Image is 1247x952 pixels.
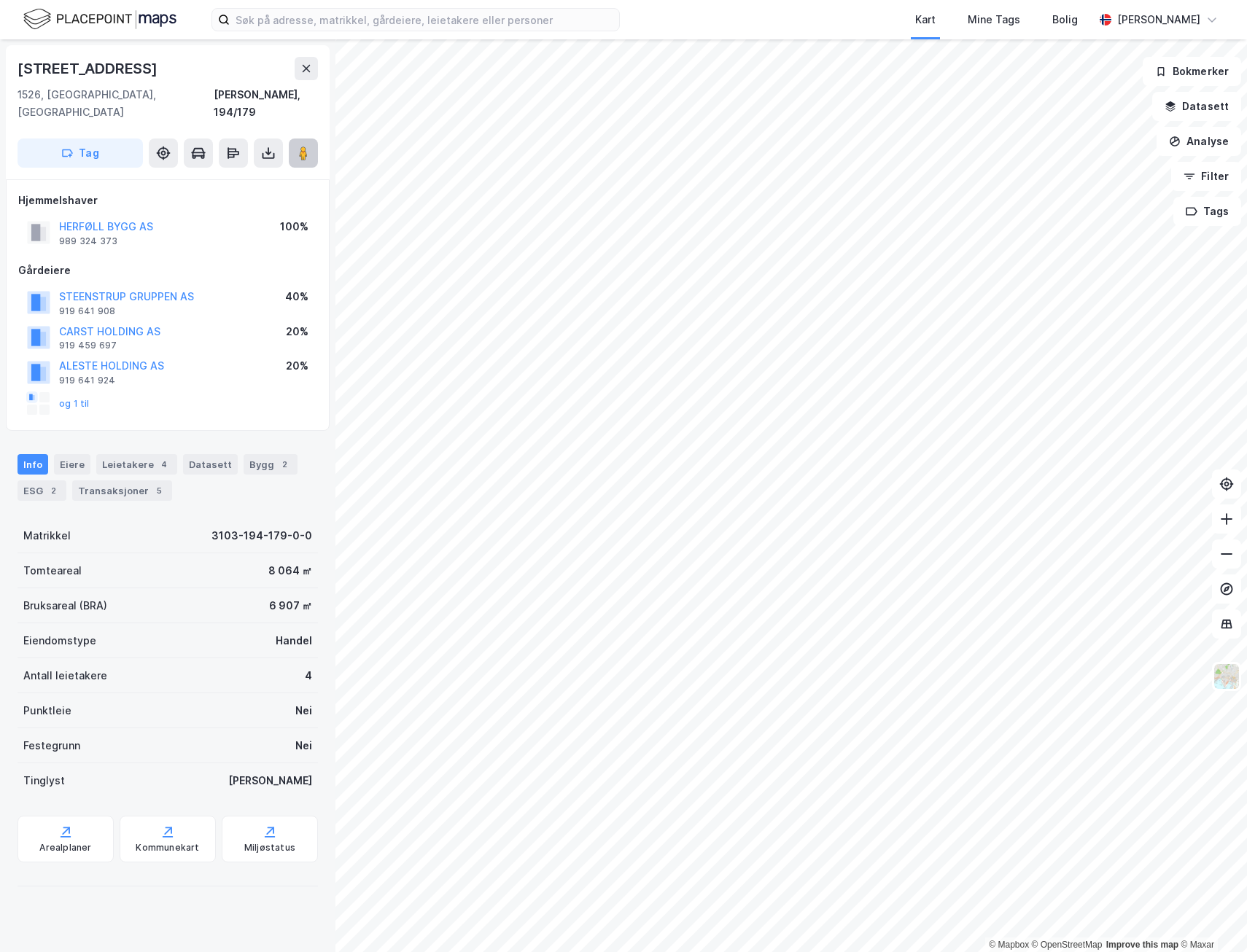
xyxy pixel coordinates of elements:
div: Punktleie [23,702,71,719]
div: 919 641 908 [59,305,115,317]
div: [PERSON_NAME], 194/179 [214,86,318,121]
input: Søk på adresse, matrikkel, gårdeiere, leietakere eller personer [230,9,619,31]
div: Tomteareal [23,562,82,580]
div: Nei [295,702,312,719]
div: Info [18,454,48,475]
div: 4 [305,667,312,684]
div: Nei [295,737,312,754]
div: Festegrunn [23,737,80,754]
a: Improve this map [1106,940,1178,950]
div: Hjemmelshaver [18,192,317,209]
button: Tag [18,138,143,168]
div: Handel [276,632,312,649]
div: ESG [18,480,66,501]
div: Eiere [54,454,90,475]
iframe: Chat Widget [1174,882,1247,952]
div: 3103-194-179-0-0 [211,527,312,545]
div: 20% [286,323,308,340]
button: Datasett [1152,92,1241,121]
div: 919 641 924 [59,375,115,386]
div: 1526, [GEOGRAPHIC_DATA], [GEOGRAPHIC_DATA] [18,86,214,121]
div: 2 [277,457,292,472]
div: Bolig [1052,11,1078,28]
div: 20% [286,357,308,375]
div: [PERSON_NAME] [228,772,312,789]
div: 919 459 697 [59,340,117,351]
div: Leietakere [96,454,177,475]
div: Matrikkel [23,527,71,545]
div: Mine Tags [968,11,1020,28]
a: OpenStreetMap [1032,940,1103,950]
div: Bygg [244,454,298,475]
button: Tags [1173,197,1241,226]
img: Z [1213,663,1240,690]
div: [STREET_ADDRESS] [18,57,160,80]
div: Datasett [183,454,238,475]
div: [PERSON_NAME] [1117,11,1200,28]
div: Tinglyst [23,772,65,789]
div: Gårdeiere [18,262,317,279]
div: Miljøstatus [244,842,295,854]
div: Eiendomstype [23,632,96,649]
button: Filter [1171,162,1241,191]
div: 2 [46,483,61,498]
div: 989 324 373 [59,235,117,247]
a: Mapbox [989,940,1029,950]
div: Kommunekart [136,842,199,854]
div: 40% [285,288,308,305]
div: 4 [157,457,171,472]
div: Bruksareal (BRA) [23,597,107,614]
div: 100% [280,218,308,235]
div: 5 [152,483,166,498]
img: logo.f888ab2527a4732fd821a326f86c7f29.svg [23,7,176,32]
div: 8 064 ㎡ [268,562,312,580]
button: Bokmerker [1143,57,1241,86]
div: Transaksjoner [72,480,172,501]
button: Analyse [1157,127,1241,156]
div: Arealplaner [39,842,91,854]
div: 6 907 ㎡ [269,597,312,614]
div: Antall leietakere [23,667,107,684]
div: Kart [915,11,936,28]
